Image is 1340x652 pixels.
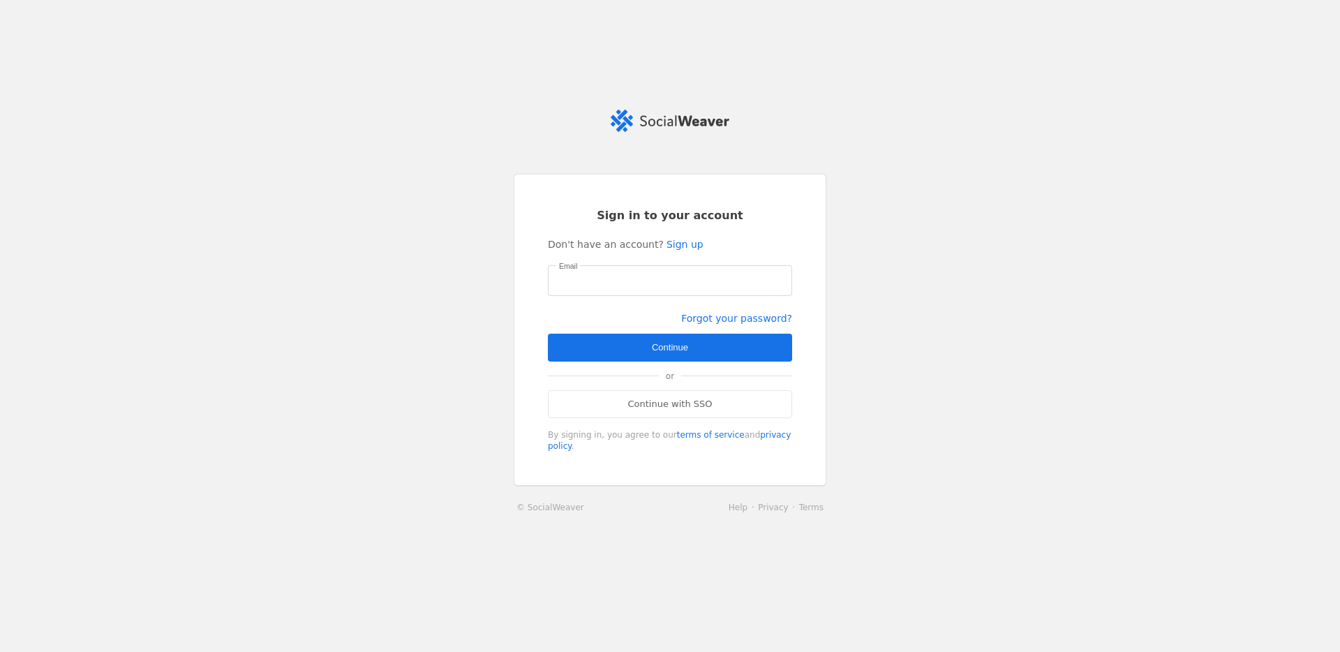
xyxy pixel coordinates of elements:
[789,501,799,514] li: ·
[548,429,792,452] div: By signing in, you agree to our and .
[652,341,688,355] span: Continue
[548,334,792,362] button: Continue
[729,503,747,512] a: Help
[516,501,584,514] a: © SocialWeaver
[681,313,792,324] a: Forgot your password?
[548,430,791,451] a: privacy policy
[677,430,745,440] a: terms of service
[799,503,824,512] a: Terms
[559,260,577,272] mat-label: Email
[548,390,792,418] a: Continue with SSO
[667,237,703,251] a: Sign up
[548,237,664,251] span: Don't have an account?
[659,362,681,390] span: or
[747,501,758,514] li: ·
[559,272,781,289] input: Email
[758,503,788,512] a: Privacy
[597,208,743,223] span: Sign in to your account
